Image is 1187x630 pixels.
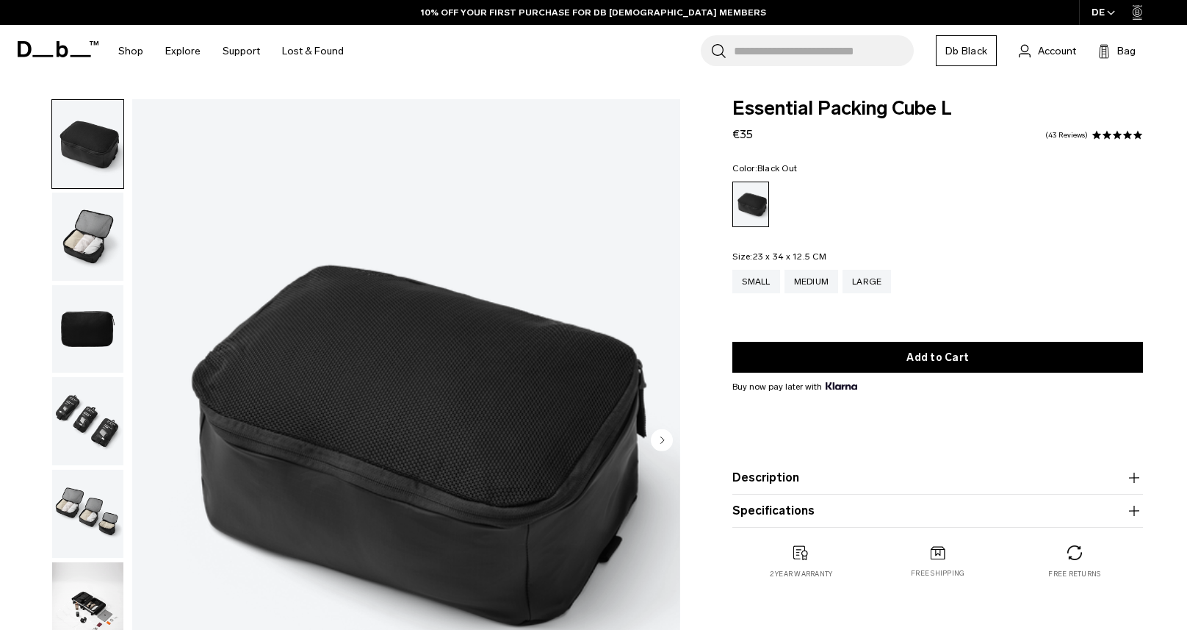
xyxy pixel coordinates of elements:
[52,193,123,281] img: Essential Packing Cube L Black Out
[757,163,797,173] span: Black Out
[732,380,857,393] span: Buy now pay later with
[732,469,1143,487] button: Description
[51,376,124,466] button: Essential Packing Cube L Black Out
[732,342,1143,373] button: Add to Cart
[753,251,826,262] span: 23 x 34 x 12.5 CM
[732,502,1143,520] button: Specifications
[826,382,857,390] img: {"height" => 20, "alt" => "Klarna"}
[165,25,201,77] a: Explore
[1048,569,1100,579] p: Free returns
[1098,42,1136,60] button: Bag
[51,469,124,559] button: Essential Packing Cube L Black Out
[911,568,964,579] p: Free shipping
[1117,43,1136,59] span: Bag
[732,99,1143,118] span: Essential Packing Cube L
[1045,132,1088,139] a: 43 reviews
[421,6,766,19] a: 10% OFF YOUR FIRST PURCHASE FOR DB [DEMOGRAPHIC_DATA] MEMBERS
[936,35,997,66] a: Db Black
[770,569,833,579] p: 2 year warranty
[107,25,355,77] nav: Main Navigation
[732,164,797,173] legend: Color:
[732,127,753,141] span: €35
[51,192,124,282] button: Essential Packing Cube L Black Out
[732,252,826,261] legend: Size:
[51,99,124,189] button: Essential Packing Cube L Black Out
[1019,42,1076,60] a: Account
[52,470,123,558] img: Essential Packing Cube L Black Out
[282,25,344,77] a: Lost & Found
[732,182,769,227] a: Black Out
[223,25,260,77] a: Support
[52,285,123,373] img: Essential Packing Cube L Black Out
[843,270,891,293] a: Large
[52,100,123,188] img: Essential Packing Cube L Black Out
[732,270,779,293] a: Small
[651,429,673,454] button: Next slide
[51,284,124,374] button: Essential Packing Cube L Black Out
[1038,43,1076,59] span: Account
[118,25,143,77] a: Shop
[784,270,839,293] a: Medium
[52,377,123,465] img: Essential Packing Cube L Black Out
